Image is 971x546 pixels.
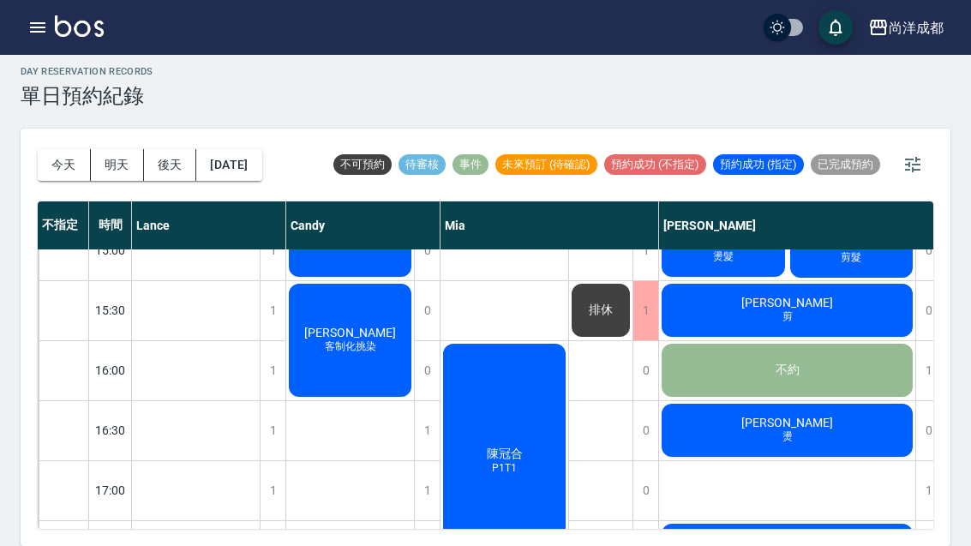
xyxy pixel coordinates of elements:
div: Mia [441,201,659,249]
div: 0 [632,401,658,460]
img: Logo [55,15,104,37]
div: 1 [915,341,941,400]
button: 明天 [91,149,144,181]
button: [DATE] [196,149,261,181]
div: 不指定 [38,201,89,249]
div: 15:30 [89,280,132,340]
span: 待審核 [399,157,446,172]
div: 16:30 [89,400,132,460]
div: 0 [915,401,941,460]
div: 0 [632,341,658,400]
span: [PERSON_NAME] [301,326,399,339]
div: 1 [260,281,285,340]
span: 燙髮 [710,249,737,264]
button: 尚洋成都 [861,10,950,45]
div: 1 [915,461,941,520]
span: 不可預約 [333,157,392,172]
span: 剪 [779,309,796,324]
div: 17:00 [89,460,132,520]
button: 後天 [144,149,197,181]
div: 0 [414,281,440,340]
div: 1 [414,401,440,460]
span: 燙 [779,429,796,444]
div: 1 [414,461,440,520]
span: P1T1 [488,462,520,474]
div: 0 [414,341,440,400]
span: [PERSON_NAME] [738,296,836,309]
div: 0 [915,221,941,280]
div: 1 [260,461,285,520]
span: 預約成功 (不指定) [604,157,706,172]
div: Candy [286,201,441,249]
div: 16:00 [89,340,132,400]
span: [PERSON_NAME] [738,416,836,429]
span: 已完成預約 [811,157,880,172]
h2: day Reservation records [21,66,153,77]
span: 陳冠合 [483,447,526,462]
div: 1 [260,221,285,280]
span: 未來預訂 (待確認) [495,157,597,172]
div: 1 [632,221,658,280]
div: [PERSON_NAME] [659,201,942,249]
span: 剪髮 [837,250,865,265]
span: 排休 [585,303,616,318]
div: 1 [632,281,658,340]
div: 0 [915,281,941,340]
h3: 單日預約紀錄 [21,84,153,108]
button: save [818,10,853,45]
div: 15:00 [89,220,132,280]
span: 客制化挑染 [321,339,380,354]
div: 尚洋成都 [889,17,944,39]
div: 0 [414,221,440,280]
div: 1 [260,401,285,460]
span: 預約成功 (指定) [713,157,804,172]
div: 1 [260,341,285,400]
button: 今天 [38,149,91,181]
div: 時間 [89,201,132,249]
div: 0 [632,461,658,520]
div: Lance [132,201,286,249]
span: 事件 [453,157,488,172]
span: 不約 [772,363,803,378]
